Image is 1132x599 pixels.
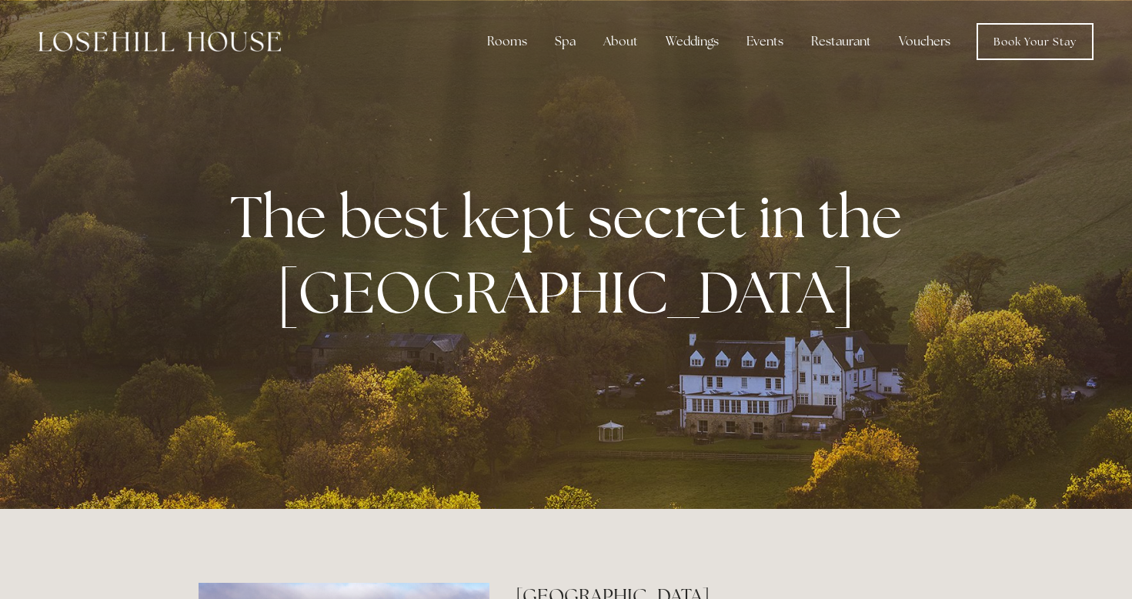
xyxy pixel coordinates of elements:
[887,26,963,57] a: Vouchers
[475,26,539,57] div: Rooms
[38,32,281,52] img: Losehill House
[230,179,914,330] strong: The best kept secret in the [GEOGRAPHIC_DATA]
[734,26,796,57] div: Events
[543,26,588,57] div: Spa
[977,23,1094,60] a: Book Your Stay
[591,26,650,57] div: About
[799,26,883,57] div: Restaurant
[653,26,731,57] div: Weddings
